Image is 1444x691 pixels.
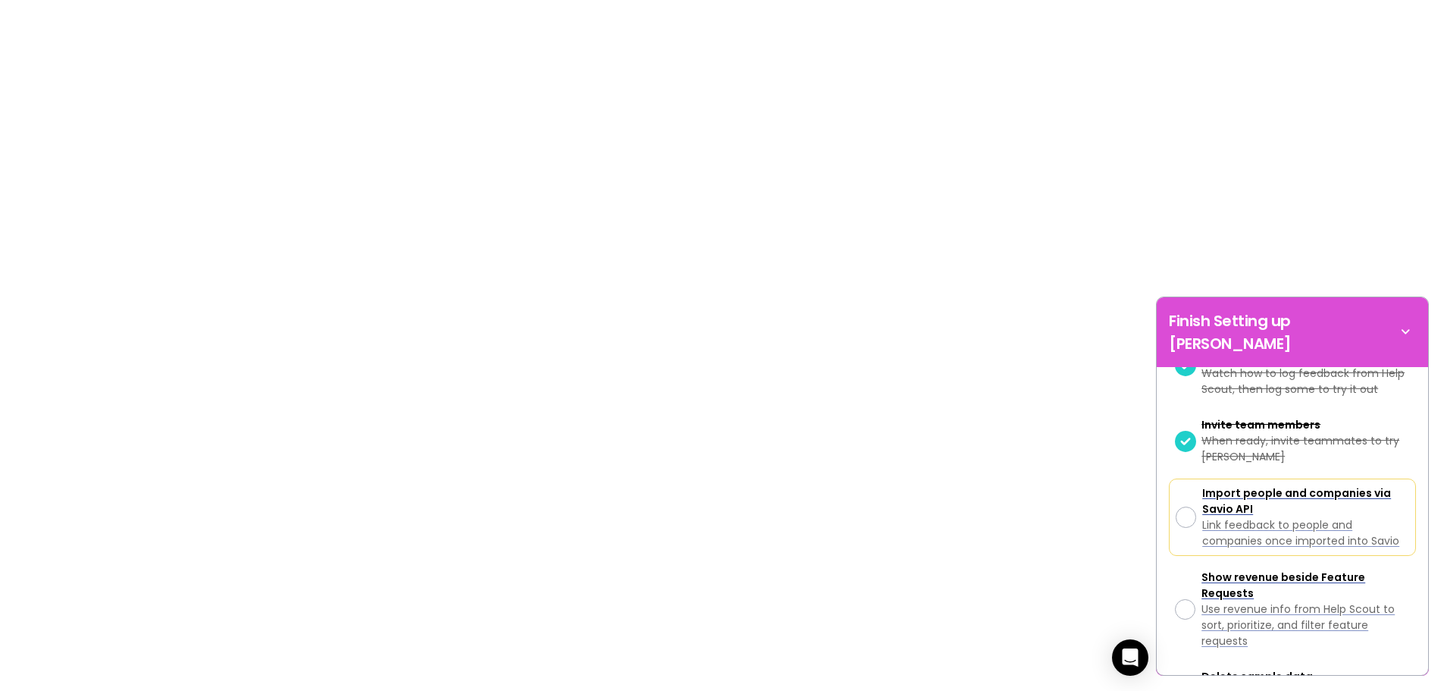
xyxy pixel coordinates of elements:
a: Show revenue beside Feature Requests Use revenue info from Help Scout to sort, prioritize, and fi... [1169,564,1416,655]
a: Import people and companies via Savio API Link feedback to people and companies once imported int... [1169,479,1416,556]
span: Watch how to log feedback from Help Scout, then log some to try it out [1201,366,1405,397]
span: Use revenue info from Help Scout to sort, prioritize, and filter feature requests [1201,601,1395,649]
span: When ready, invite teammates to try [PERSON_NAME] [1201,433,1399,464]
span: Delete sample data [1201,669,1313,684]
span: Show revenue beside Feature Requests [1201,570,1365,601]
div: Open Intercom Messenger [1112,639,1148,676]
span: Invite team members [1201,417,1320,432]
h5: Finish Setting up [PERSON_NAME] [1169,309,1395,355]
span: Link feedback to people and companies once imported into Savio [1202,517,1399,548]
span: Import people and companies via Savio API [1202,485,1391,517]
